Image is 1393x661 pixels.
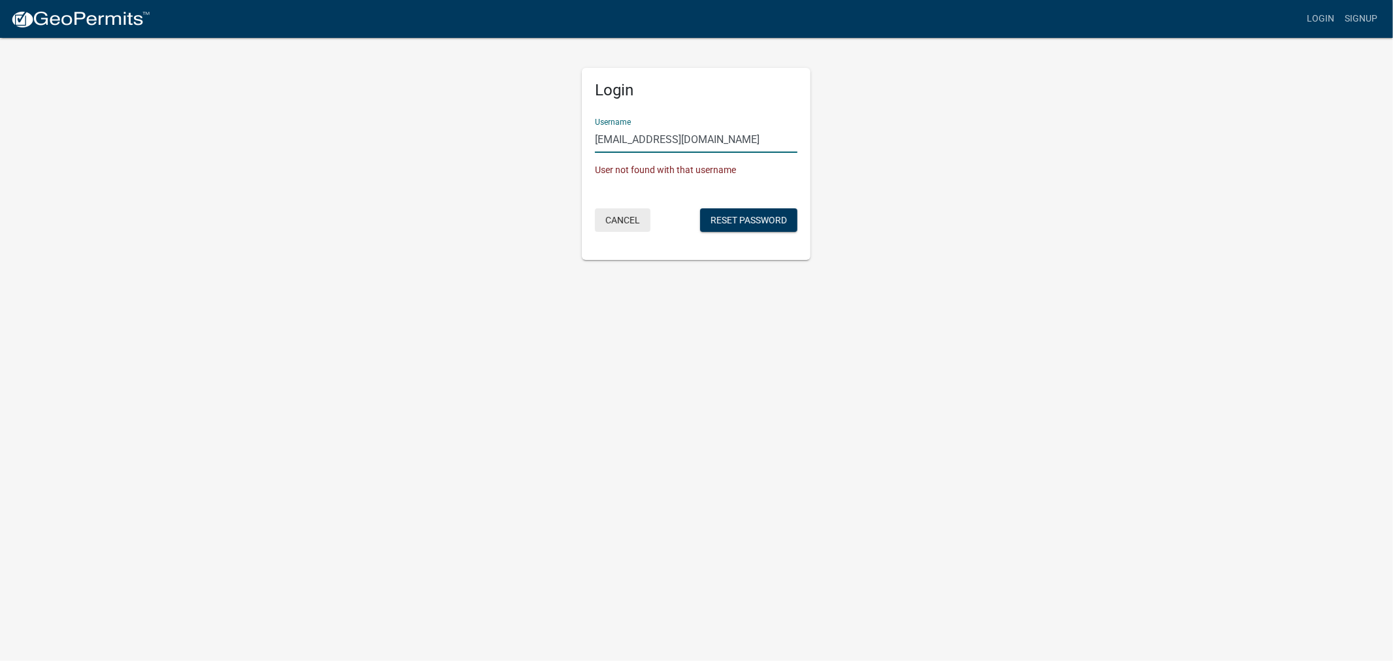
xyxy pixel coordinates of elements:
[1339,7,1383,31] a: Signup
[700,208,797,232] button: Reset Password
[595,81,797,100] h5: Login
[595,208,650,232] button: Cancel
[595,163,797,177] div: User not found with that username
[1302,7,1339,31] a: Login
